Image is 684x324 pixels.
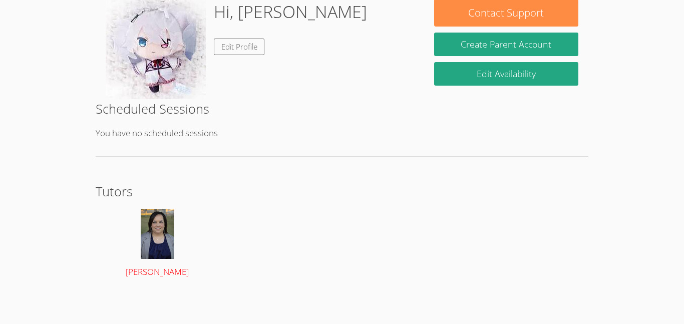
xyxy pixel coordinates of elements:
span: [PERSON_NAME] [126,266,189,277]
a: Edit Availability [434,62,578,86]
a: [PERSON_NAME] [106,209,209,279]
h2: Tutors [96,182,588,201]
p: You have no scheduled sessions [96,126,588,141]
button: Create Parent Account [434,33,578,56]
img: avatar.png [141,209,174,259]
h2: Scheduled Sessions [96,99,588,118]
a: Edit Profile [214,39,265,55]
